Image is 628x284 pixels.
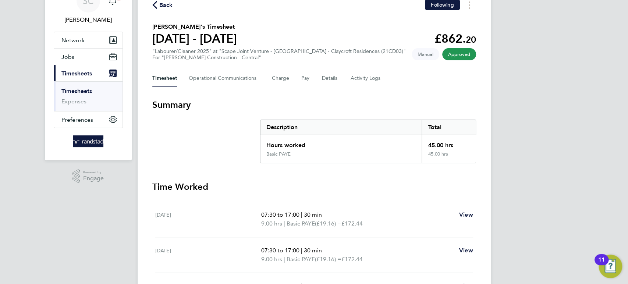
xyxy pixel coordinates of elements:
span: £172.44 [341,220,362,227]
span: Back [159,1,173,10]
button: Pay [301,70,310,87]
h1: [DATE] - [DATE] [152,31,237,46]
div: Hours worked [260,135,422,151]
span: This timesheet has been approved. [442,48,476,60]
span: | [283,256,285,263]
button: Activity Logs [351,70,382,87]
span: 9.00 hrs [261,220,282,227]
span: Preferences [61,116,93,123]
div: [DATE] [155,246,261,264]
button: Timesheet [152,70,177,87]
button: Preferences [54,111,123,128]
span: Powered by [83,169,104,175]
a: View [459,210,473,219]
span: This timesheet was manually created. [412,48,439,60]
a: Timesheets [61,88,92,95]
span: | [301,247,302,254]
div: 45.00 hrs [422,151,475,163]
div: Total [422,120,475,135]
span: View [459,211,473,218]
span: (£19.16) = [315,220,341,227]
span: Timesheets [61,70,92,77]
button: Timesheets [54,65,123,81]
div: Description [260,120,422,135]
span: 30 min [304,211,322,218]
img: randstad-logo-retina.png [73,135,103,147]
span: Basic PAYE [286,255,315,264]
div: "Labourer/Cleaner 2025" at "Scape Joint Venture - [GEOGRAPHIC_DATA] - Claycroft Residences (21CD03)" [152,48,406,61]
div: [DATE] [155,210,261,228]
div: 11 [598,260,605,269]
button: Details [322,70,339,87]
h2: [PERSON_NAME]'s Timesheet [152,22,237,31]
span: Following [431,1,454,8]
span: Basic PAYE [286,219,315,228]
a: Expenses [61,98,86,105]
button: Operational Communications [189,70,260,87]
span: 07:30 to 17:00 [261,247,299,254]
span: | [283,220,285,227]
span: (£19.16) = [315,256,341,263]
button: Network [54,32,123,48]
div: Timesheets [54,81,123,111]
div: 45.00 hrs [422,135,475,151]
h3: Time Worked [152,181,476,193]
button: Charge [272,70,290,87]
span: 9.00 hrs [261,256,282,263]
span: Sallie Cutts [54,15,123,24]
button: Open Resource Center, 11 new notifications [599,255,622,278]
a: Go to home page [54,135,123,147]
div: For "[PERSON_NAME] Construction - Central" [152,54,406,61]
span: Jobs [61,53,74,60]
h3: Summary [152,99,476,111]
div: Summary [260,120,476,163]
span: 07:30 to 17:00 [261,211,299,218]
span: 30 min [304,247,322,254]
span: | [301,211,302,218]
span: Engage [83,175,104,182]
button: Back [152,0,173,10]
span: View [459,247,473,254]
span: Network [61,37,85,44]
span: 20 [466,34,476,45]
button: Jobs [54,49,123,65]
span: £172.44 [341,256,362,263]
div: Basic PAYE [266,151,291,157]
a: View [459,246,473,255]
app-decimal: £862. [434,32,476,46]
a: Powered byEngage [72,169,104,183]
